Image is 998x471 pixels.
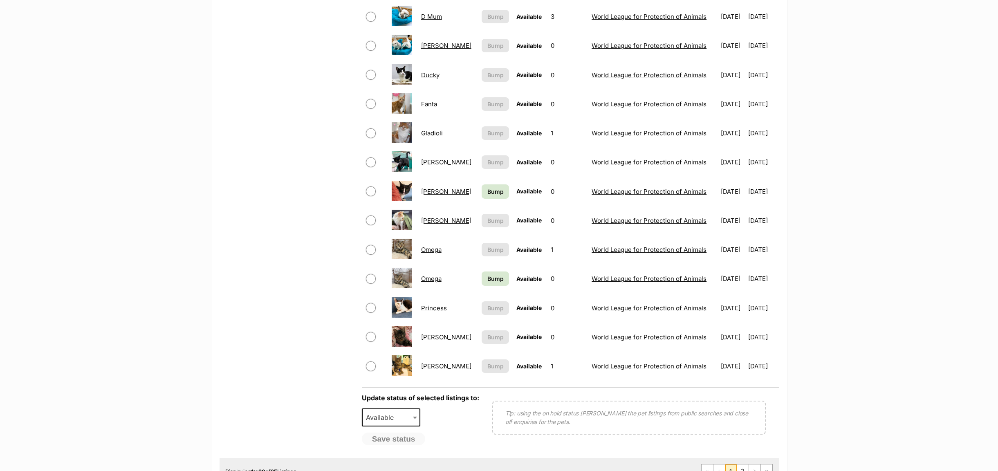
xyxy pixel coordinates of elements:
[482,39,509,52] button: Bump
[421,42,471,49] a: [PERSON_NAME]
[362,394,479,402] label: Update status of selected listings to:
[482,301,509,315] button: Bump
[748,31,778,60] td: [DATE]
[547,177,588,206] td: 0
[748,119,778,147] td: [DATE]
[421,217,471,224] a: [PERSON_NAME]
[482,155,509,169] button: Bump
[487,304,504,312] span: Bump
[516,159,542,166] span: Available
[482,184,509,199] a: Bump
[592,129,706,137] a: World League for Protection of Animals
[748,61,778,89] td: [DATE]
[362,408,421,426] span: Available
[516,188,542,195] span: Available
[748,294,778,322] td: [DATE]
[592,217,706,224] a: World League for Protection of Animals
[392,35,412,55] img: Donna
[547,119,588,147] td: 1
[487,71,504,79] span: Bump
[592,158,706,166] a: World League for Protection of Animals
[487,41,504,50] span: Bump
[592,362,706,370] a: World League for Protection of Animals
[718,294,747,322] td: [DATE]
[421,275,442,283] a: Omega
[516,13,542,20] span: Available
[718,31,747,60] td: [DATE]
[482,97,509,111] button: Bump
[421,333,471,341] a: [PERSON_NAME]
[547,2,588,31] td: 3
[421,188,471,195] a: [PERSON_NAME]
[547,323,588,351] td: 0
[421,158,471,166] a: [PERSON_NAME]
[718,148,747,176] td: [DATE]
[487,216,504,225] span: Bump
[516,130,542,137] span: Available
[421,129,443,137] a: Gladioli
[362,433,426,446] button: Save status
[482,359,509,373] button: Bump
[392,93,412,114] img: Fanta
[748,90,778,118] td: [DATE]
[592,188,706,195] a: World League for Protection of Animals
[718,265,747,293] td: [DATE]
[487,100,504,108] span: Bump
[592,333,706,341] a: World League for Protection of Animals
[592,246,706,253] a: World League for Protection of Animals
[421,246,442,253] a: Omega
[547,352,588,380] td: 1
[718,61,747,89] td: [DATE]
[516,275,542,282] span: Available
[516,100,542,107] span: Available
[482,126,509,140] button: Bump
[363,412,402,423] span: Available
[516,304,542,311] span: Available
[487,245,504,254] span: Bump
[482,214,509,227] button: Bump
[748,2,778,31] td: [DATE]
[547,90,588,118] td: 0
[516,217,542,224] span: Available
[748,206,778,235] td: [DATE]
[748,177,778,206] td: [DATE]
[718,177,747,206] td: [DATE]
[421,304,447,312] a: Princess
[482,243,509,256] button: Bump
[718,90,747,118] td: [DATE]
[592,304,706,312] a: World League for Protection of Animals
[487,333,504,341] span: Bump
[592,13,706,20] a: World League for Protection of Animals
[592,275,706,283] a: World League for Protection of Animals
[487,362,504,370] span: Bump
[592,71,706,79] a: World League for Protection of Animals
[487,12,504,21] span: Bump
[505,409,753,426] p: Tip: using the on hold status [PERSON_NAME] the pet listings from public searches and close off e...
[718,352,747,380] td: [DATE]
[748,323,778,351] td: [DATE]
[547,265,588,293] td: 0
[547,61,588,89] td: 0
[421,100,437,108] a: Fanta
[482,10,509,23] button: Bump
[547,206,588,235] td: 0
[516,71,542,78] span: Available
[547,31,588,60] td: 0
[392,6,412,26] img: D Mum
[748,235,778,264] td: [DATE]
[482,330,509,344] button: Bump
[718,323,747,351] td: [DATE]
[482,271,509,286] a: Bump
[547,235,588,264] td: 1
[421,71,440,79] a: Ducky
[516,246,542,253] span: Available
[718,2,747,31] td: [DATE]
[487,129,504,137] span: Bump
[718,206,747,235] td: [DATE]
[421,13,442,20] a: D Mum
[748,352,778,380] td: [DATE]
[482,68,509,82] button: Bump
[487,274,504,283] span: Bump
[748,148,778,176] td: [DATE]
[392,151,412,172] img: Harry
